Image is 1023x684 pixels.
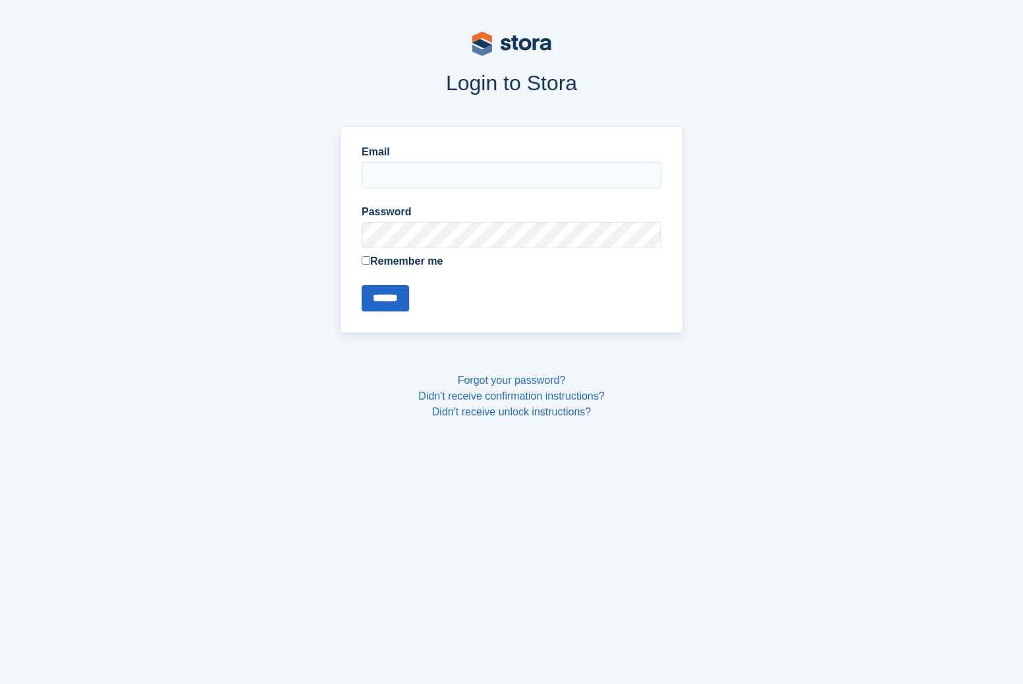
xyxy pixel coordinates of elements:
label: Password [362,204,661,220]
label: Remember me [362,253,661,269]
a: Didn't receive confirmation instructions? [418,390,604,402]
img: stora-logo-53a41332b3708ae10de48c4981b4e9114cc0af31d8433b30ea865607fb682f29.svg [472,32,551,56]
h1: Login to Stora [89,71,935,95]
input: Remember me [362,256,370,265]
a: Didn't receive unlock instructions? [432,406,591,417]
a: Forgot your password? [458,375,566,386]
label: Email [362,144,661,160]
